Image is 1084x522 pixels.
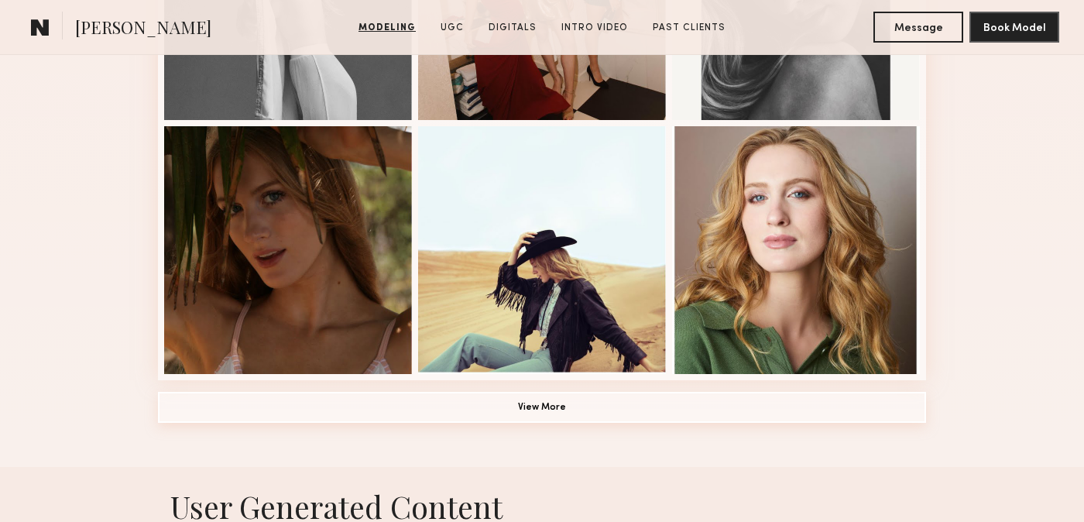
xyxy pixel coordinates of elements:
[434,21,470,35] a: UGC
[969,12,1059,43] button: Book Model
[969,20,1059,33] a: Book Model
[647,21,732,35] a: Past Clients
[352,21,422,35] a: Modeling
[482,21,543,35] a: Digitals
[158,392,926,423] button: View More
[873,12,963,43] button: Message
[75,15,211,43] span: [PERSON_NAME]
[555,21,634,35] a: Intro Video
